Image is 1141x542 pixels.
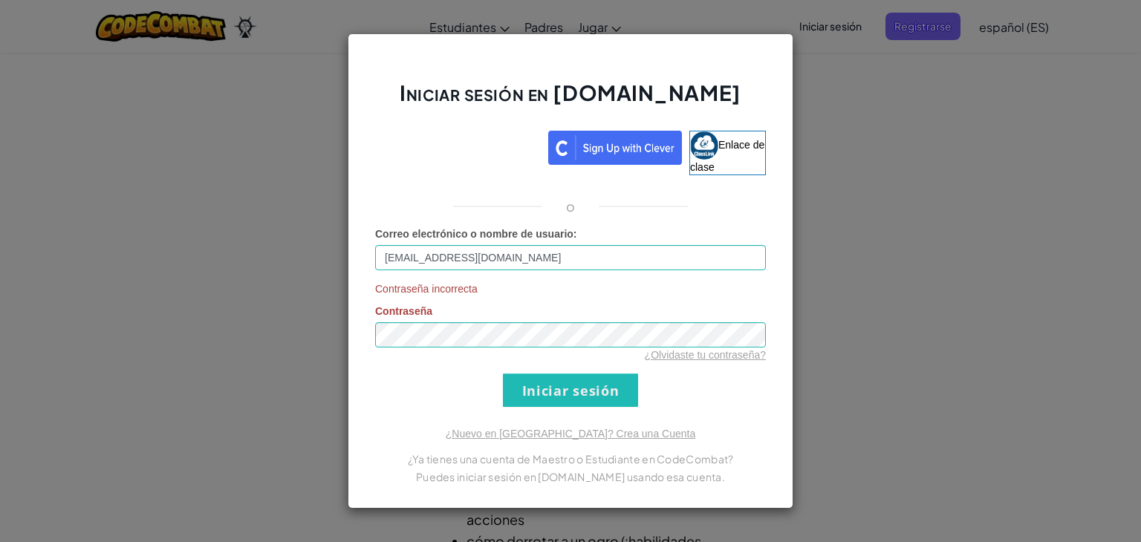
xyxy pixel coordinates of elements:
[368,129,548,162] iframe: Botón Iniciar sesión con Google
[503,373,638,407] input: Iniciar sesión
[375,283,478,295] font: Contraseña incorrecta
[416,470,725,483] font: Puedes iniciar sesión en [DOMAIN_NAME] usando esa cuenta.
[566,197,575,215] font: o
[548,131,682,165] img: clever_sso_button@2x.png
[375,228,573,240] font: Correo electrónico o nombre de usuario
[645,349,766,361] a: ¿Olvidaste tu contraseña?
[408,452,734,466] font: ¿Ya tienes una cuenta de Maestro o Estudiante en CodeCombat?
[690,131,718,160] img: classlink-logo-small.png
[400,79,741,105] font: Iniciar sesión en [DOMAIN_NAME]
[690,139,764,173] font: Enlace de clase
[573,228,577,240] font: :
[375,305,432,317] font: Contraseña
[446,428,695,440] a: ¿Nuevo en [GEOGRAPHIC_DATA]? Crea una Cuenta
